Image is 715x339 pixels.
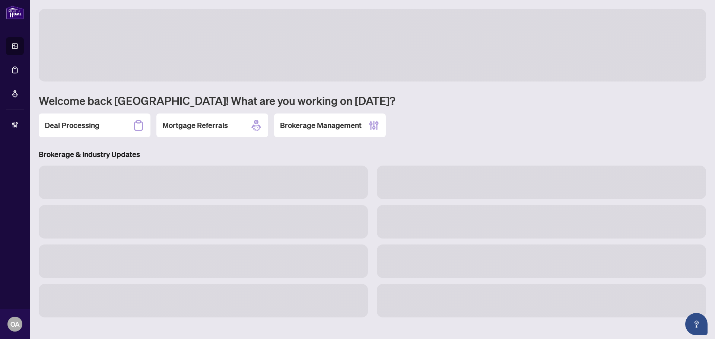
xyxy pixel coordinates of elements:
[39,149,706,160] h3: Brokerage & Industry Updates
[162,120,228,131] h2: Mortgage Referrals
[10,319,20,329] span: OA
[6,6,24,19] img: logo
[39,93,706,108] h1: Welcome back [GEOGRAPHIC_DATA]! What are you working on [DATE]?
[685,313,708,335] button: Open asap
[280,120,362,131] h2: Brokerage Management
[45,120,99,131] h2: Deal Processing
